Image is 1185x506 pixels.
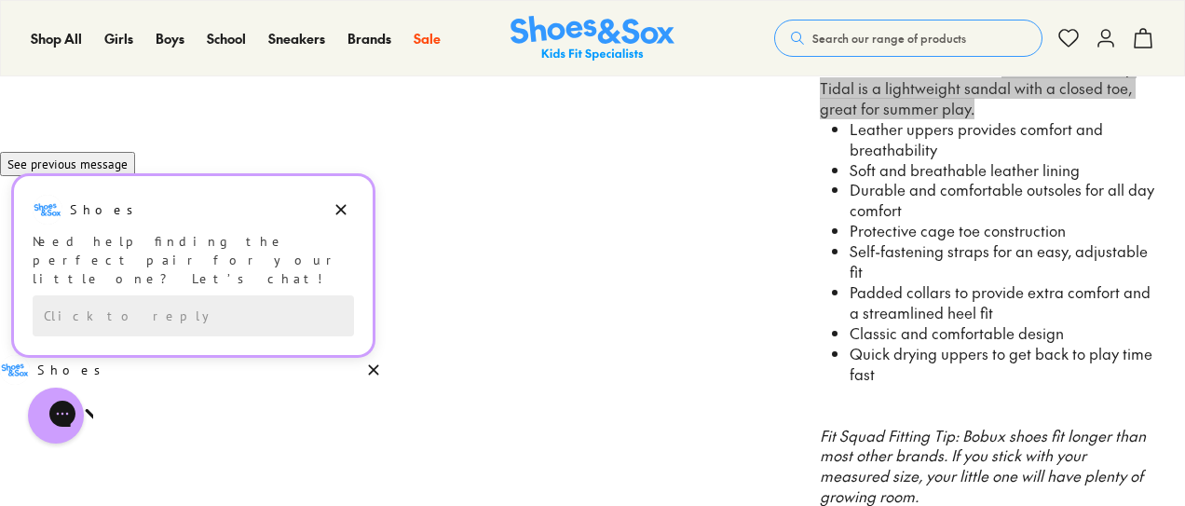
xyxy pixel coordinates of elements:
a: Sneakers [268,29,325,48]
a: Shoes & Sox [511,16,674,62]
li: Padded collars to provide extra comfort and a streamlined heel fit [850,282,1155,323]
li: Soft and breathable leather lining [850,160,1155,181]
div: Need help finding the perfect pair for your little one? Let’s chat! [33,83,354,139]
span: School [207,29,246,48]
iframe: Gorgias live chat messenger [19,381,93,450]
span: Sale [414,29,441,48]
li: Durable and comfortable outsoles for all day comfort [850,180,1155,221]
span: Boys [156,29,184,48]
a: School [207,29,246,48]
div: Campaign message [14,27,373,206]
a: Girls [104,29,133,48]
span: Shop All [31,29,82,48]
div: Message from Shoes. Need help finding the perfect pair for your little one? Let’s chat! [14,46,373,139]
a: Brands [347,29,391,48]
img: SNS_Logo_Responsive.svg [511,16,674,62]
span: Brands [347,29,391,48]
span: Sneakers [268,29,325,48]
img: Shoes logo [33,46,62,75]
div: Reply to the campaigns [33,146,354,187]
button: Dismiss campaign [328,48,354,74]
a: Boys [156,29,184,48]
a: Shop All [31,29,82,48]
li: Protective cage toe construction [850,221,1155,241]
button: Dismiss campaign [361,208,387,234]
li: Quick drying uppers to get back to play time fast [850,344,1155,385]
li: Classic and comfortable design [850,323,1155,344]
li: Leather uppers provides comfort and breathability [850,119,1155,160]
h3: Shoes [37,212,111,230]
button: Search our range of products [774,20,1042,57]
span: See previous message [7,7,128,23]
a: Sale [414,29,441,48]
span: Search our range of products [812,30,966,47]
li: Self-fastening straps for an easy, adjustable fit [850,241,1155,282]
span: Girls [104,29,133,48]
h3: Shoes [70,51,143,70]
